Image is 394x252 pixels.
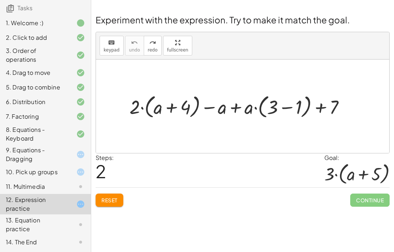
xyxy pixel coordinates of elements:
span: Reset [101,197,117,203]
i: Task not started. [76,238,85,247]
span: Experiment with the expression. Try to make it match the goal. [96,14,350,25]
div: 2. Click to add [6,33,65,42]
i: keyboard [108,38,115,47]
div: 7. Factoring [6,112,65,121]
i: Task finished and correct. [76,68,85,77]
div: 14. The End [6,238,65,247]
button: Reset [96,194,123,207]
span: undo [129,47,140,53]
label: Steps: [96,154,114,161]
div: 10. Pick up groups [6,168,65,176]
i: Task started. [76,150,85,159]
i: undo [131,38,138,47]
i: Task finished and correct. [76,33,85,42]
i: Task started. [76,200,85,209]
i: Task finished and correct. [76,51,85,60]
div: 6. Distribution [6,98,65,106]
span: Tasks [18,4,32,12]
span: fullscreen [167,47,188,53]
button: keyboardkeypad [100,36,124,56]
button: fullscreen [163,36,192,56]
i: redo [149,38,156,47]
div: 3. Order of operations [6,46,65,64]
i: Task finished and correct. [76,112,85,121]
i: Task finished and correct. [76,130,85,138]
div: Goal: [324,153,390,162]
div: 13. Equation practice [6,216,65,233]
span: 2 [96,160,106,182]
div: 4. Drag to move [6,68,65,77]
span: redo [148,47,158,53]
div: 11. Multimedia [6,182,65,191]
div: 8. Equations - Keyboard [6,125,65,143]
div: 5. Drag to combine [6,83,65,92]
i: Task started. [76,168,85,176]
i: Task finished. [76,19,85,27]
i: Task not started. [76,182,85,191]
span: keypad [104,47,120,53]
i: Task finished and correct. [76,98,85,106]
div: 1. Welcome :) [6,19,65,27]
div: 12. Expression practice [6,195,65,213]
button: redoredo [144,36,162,56]
div: 9. Equations - Dragging [6,146,65,163]
button: undoundo [125,36,144,56]
i: Task finished and correct. [76,83,85,92]
i: Task not started. [76,220,85,229]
